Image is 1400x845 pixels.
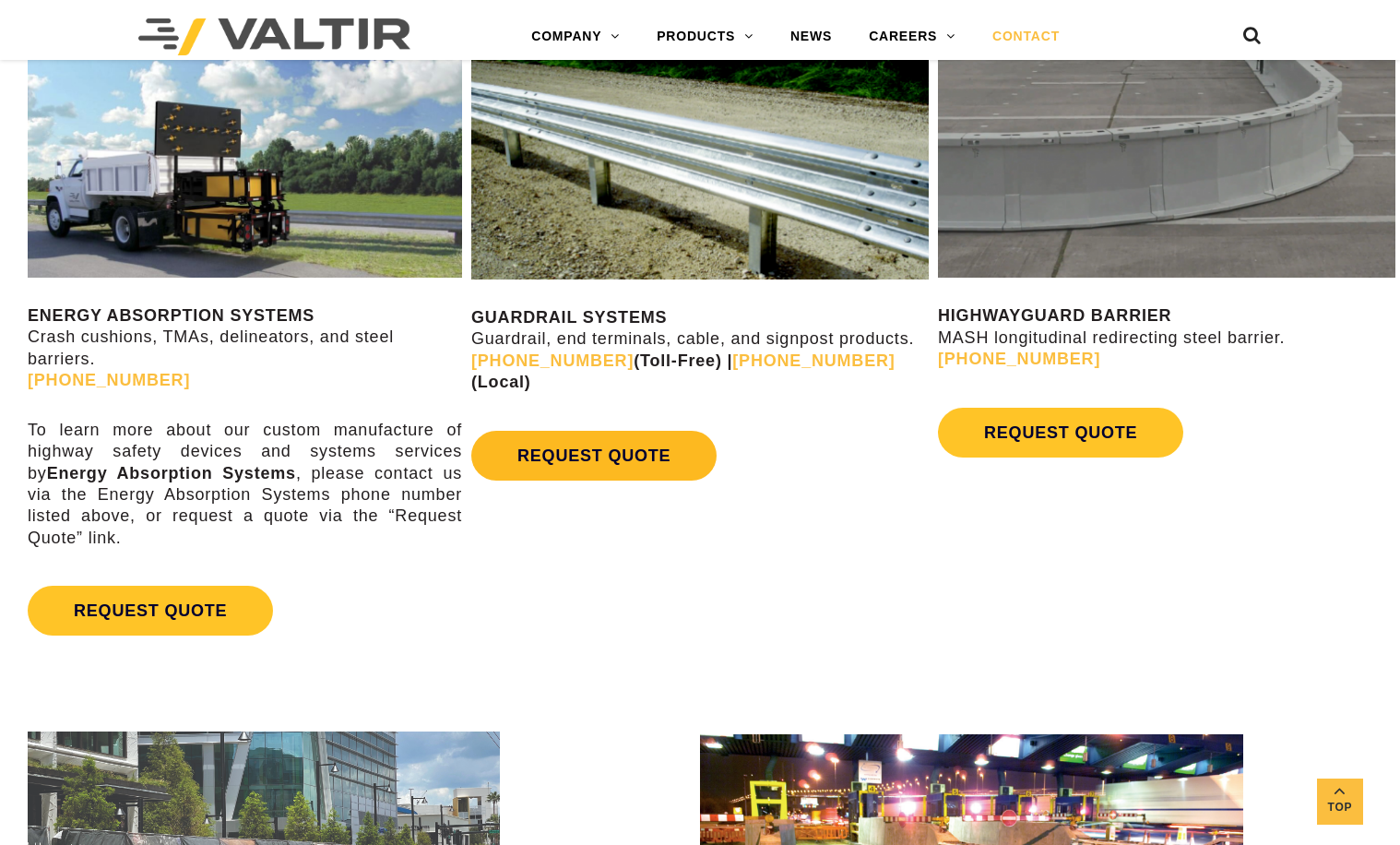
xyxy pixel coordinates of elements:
a: REQUEST QUOTE [471,431,717,481]
a: CONTACT [974,18,1078,55]
strong: ENERGY ABSORPTION SYSTEMS [28,306,314,325]
a: PRODUCTS [638,18,772,55]
p: To learn more about our custom manufacture of highway safety devices and systems services by , pl... [28,420,462,549]
span: Top [1317,797,1363,818]
a: COMPANY [513,18,638,55]
a: Top [1317,779,1363,825]
a: [PHONE_NUMBER] [938,350,1100,368]
a: [PHONE_NUMBER] [471,351,634,370]
img: Radius-Barrier-Section-Highwayguard3 [938,50,1395,279]
strong: Energy Absorption Systems [47,464,296,482]
p: MASH longitudinal redirecting steel barrier. [938,305,1395,370]
strong: (Toll-Free) | (Local) [471,351,896,391]
a: CAREERS [850,18,974,55]
img: SS180M Contact Us Page Image [28,50,462,278]
p: Guardrail, end terminals, cable, and signpost products. [471,307,929,394]
a: [PHONE_NUMBER] [28,371,190,389]
a: NEWS [772,18,850,55]
img: Valtir [138,18,410,55]
strong: HIGHWAYGUARD BARRIER [938,306,1171,325]
p: Crash cushions, TMAs, delineators, and steel barriers. [28,305,462,392]
strong: GUARDRAIL SYSTEMS [471,308,667,327]
a: REQUEST QUOTE [938,408,1183,458]
a: REQUEST QUOTE [28,586,273,636]
img: Guardrail Contact Us Page Image [471,50,929,280]
a: [PHONE_NUMBER] [732,351,895,370]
